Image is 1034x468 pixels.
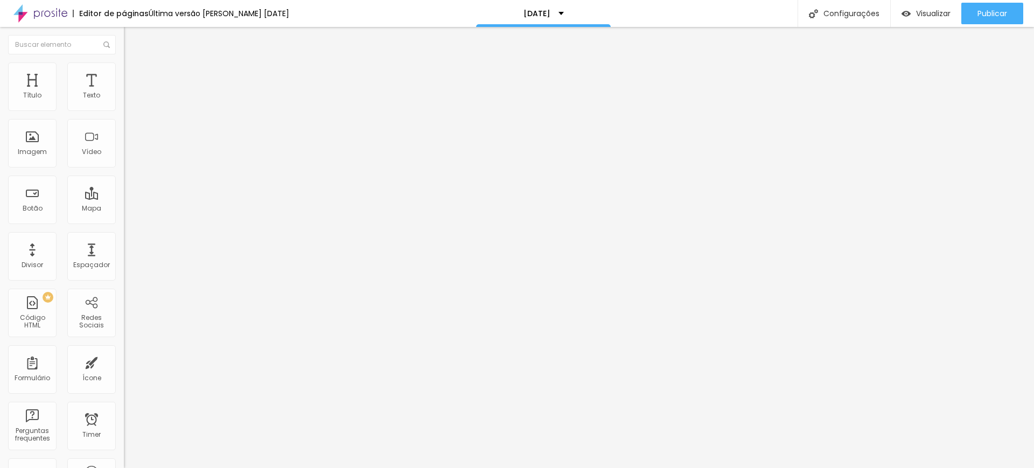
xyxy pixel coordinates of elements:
div: Espaçador [73,261,110,269]
div: Texto [83,92,100,99]
button: Publicar [961,3,1023,24]
div: Código HTML [11,314,53,330]
div: Divisor [22,261,43,269]
div: Última versão [PERSON_NAME] [DATE] [149,10,289,17]
input: Buscar elemento [8,35,116,54]
div: Redes Sociais [70,314,113,330]
img: Icone [809,9,818,18]
p: [DATE] [523,10,550,17]
div: Perguntas frequentes [11,427,53,443]
div: Formulário [15,374,50,382]
img: view-1.svg [902,9,911,18]
img: Icone [103,41,110,48]
div: Imagem [18,148,47,156]
div: Título [23,92,41,99]
div: Mapa [82,205,101,212]
span: Visualizar [916,9,951,18]
div: Ícone [82,374,101,382]
div: Botão [23,205,43,212]
iframe: Editor [124,27,1034,468]
div: Editor de páginas [73,10,149,17]
button: Visualizar [891,3,961,24]
div: Timer [82,431,101,438]
div: Vídeo [82,148,101,156]
span: Publicar [977,9,1007,18]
